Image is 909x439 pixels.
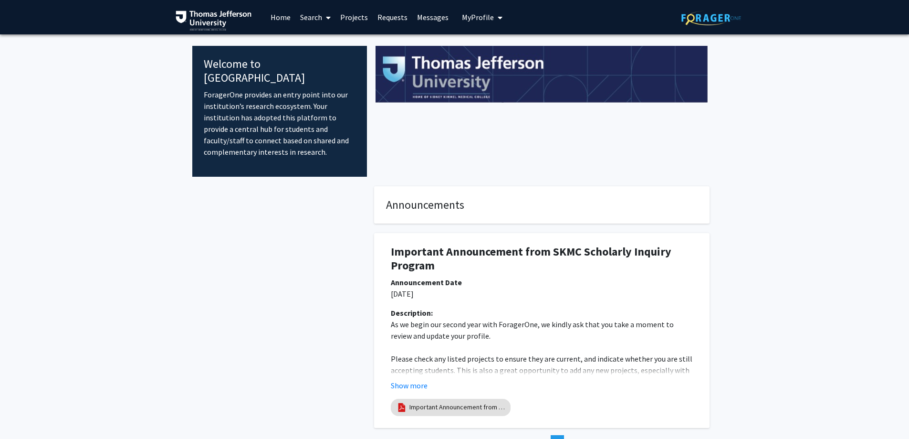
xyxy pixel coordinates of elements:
div: Announcement Date [391,277,693,288]
p: Please check any listed projects to ensure they are current, and indicate whether you are still a... [391,353,693,387]
p: [DATE] [391,288,693,300]
h4: Announcements [386,198,698,212]
a: Messages [412,0,453,34]
a: Home [266,0,295,34]
button: Show more [391,380,428,391]
h4: Welcome to [GEOGRAPHIC_DATA] [204,57,356,85]
span: My Profile [462,12,494,22]
a: Search [295,0,335,34]
a: Requests [373,0,412,34]
a: Projects [335,0,373,34]
img: pdf_icon.png [397,402,407,413]
img: Cover Image [376,46,708,103]
div: Description: [391,307,693,319]
img: ForagerOne Logo [681,11,741,25]
p: As we begin our second year with ForagerOne, we kindly ask that you take a moment to review and u... [391,319,693,342]
a: Important Announcement from the SKMC Scholarly Inquiry Program [409,402,505,412]
p: ForagerOne provides an entry point into our institution’s research ecosystem. Your institution ha... [204,89,356,158]
h1: Important Announcement from SKMC Scholarly Inquiry Program [391,245,693,273]
iframe: Chat [7,396,41,432]
img: Thomas Jefferson University Logo [176,11,252,31]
